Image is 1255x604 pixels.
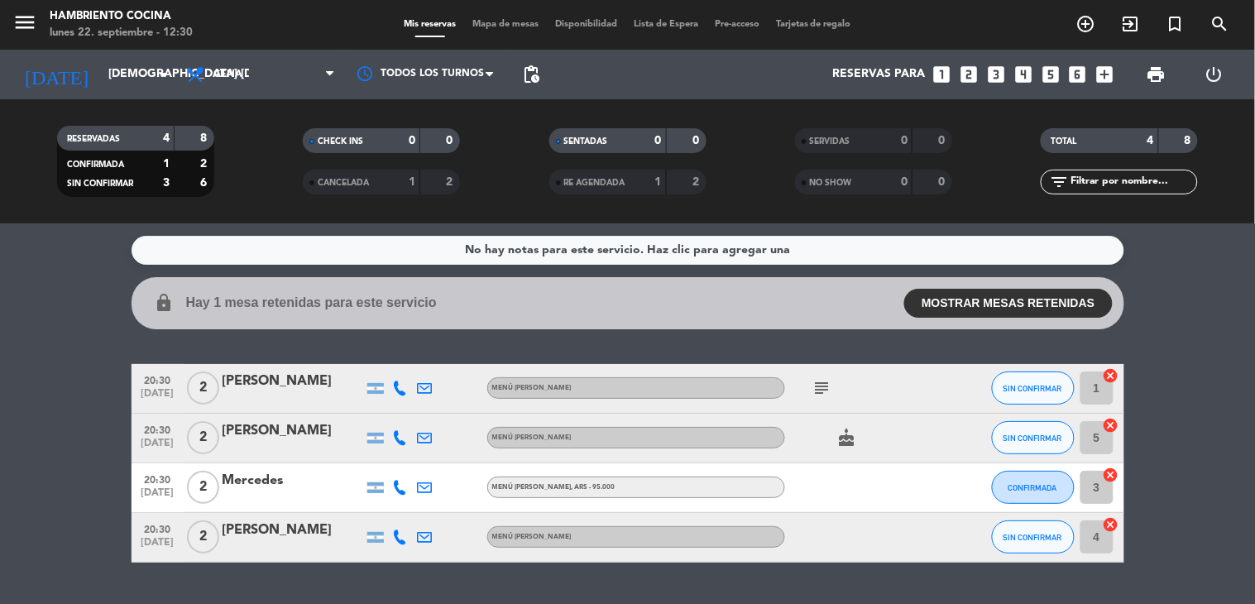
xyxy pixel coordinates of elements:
span: Mis reservas [395,20,464,29]
span: SENTADAS [564,137,608,146]
div: [PERSON_NAME] [223,520,363,541]
span: MENÚ [PERSON_NAME] [492,385,572,391]
i: looks_5 [1040,64,1061,85]
div: Hambriento Cocina [50,8,193,25]
span: 2 [187,471,219,504]
span: SERVIDAS [810,137,850,146]
strong: 2 [447,176,457,188]
strong: 2 [200,158,210,170]
span: Disponibilidad [547,20,625,29]
strong: 0 [655,135,662,146]
i: arrow_drop_down [154,65,174,84]
i: [DATE] [12,56,100,93]
i: cancel [1103,367,1119,384]
input: Filtrar por nombre... [1069,173,1197,191]
i: looks_4 [1013,64,1034,85]
strong: 3 [163,177,170,189]
i: exit_to_app [1121,14,1141,34]
span: Mapa de mesas [464,20,547,29]
span: RE AGENDADA [564,179,625,187]
span: pending_actions [521,65,541,84]
strong: 0 [938,135,948,146]
strong: 1 [163,158,170,170]
span: SIN CONFIRMAR [67,180,133,188]
div: No hay notas para este servicio. Haz clic para agregar una [465,241,790,260]
strong: 4 [1147,135,1154,146]
div: [PERSON_NAME] [223,371,363,392]
strong: 0 [447,135,457,146]
i: power_settings_new [1204,65,1224,84]
i: looks_3 [985,64,1007,85]
span: 20:30 [137,370,179,389]
div: Mercedes [223,470,363,491]
strong: 1 [655,176,662,188]
i: cancel [1103,467,1119,483]
strong: 2 [692,176,702,188]
strong: 8 [200,132,210,144]
i: add_circle_outline [1076,14,1096,34]
span: 2 [187,421,219,454]
strong: 4 [163,132,170,144]
i: filter_list [1049,172,1069,192]
i: turned_in_not [1166,14,1186,34]
strong: 0 [692,135,702,146]
span: CONFIRMADA [67,161,124,169]
strong: 0 [938,176,948,188]
span: SIN CONFIRMAR [1004,434,1062,443]
span: [DATE] [137,388,179,407]
span: Cena [213,69,242,80]
span: 2 [187,372,219,405]
i: menu [12,10,37,35]
i: cancel [1103,516,1119,533]
span: MENÚ [PERSON_NAME] [492,434,572,441]
strong: 1 [409,176,415,188]
i: lock [155,293,175,313]
button: CONFIRMADA [992,471,1075,504]
span: [DATE] [137,537,179,556]
span: 20:30 [137,469,179,488]
strong: 6 [200,177,210,189]
button: SIN CONFIRMAR [992,520,1075,554]
button: MOSTRAR MESAS RETENIDAS [904,289,1112,318]
span: SIN CONFIRMAR [1004,533,1062,542]
button: SIN CONFIRMAR [992,372,1075,405]
div: LOG OUT [1186,50,1243,99]
i: looks_two [958,64,980,85]
i: looks_one [931,64,952,85]
span: 20:30 [137,519,179,538]
span: Hay 1 mesa retenidas para este servicio [186,292,437,314]
span: TOTAL [1051,137,1076,146]
button: menu [12,10,37,41]
span: [DATE] [137,438,179,457]
i: add_box [1095,64,1116,85]
span: CHECK INS [318,137,363,146]
strong: 8 [1185,135,1195,146]
span: [DATE] [137,487,179,506]
span: Lista de Espera [625,20,707,29]
span: Tarjetas de regalo [768,20,860,29]
strong: 0 [901,135,908,146]
i: search [1210,14,1230,34]
span: CANCELADA [318,179,369,187]
span: 2 [187,520,219,554]
span: Reservas para [832,68,925,81]
strong: 0 [901,176,908,188]
span: NO SHOW [810,179,852,187]
i: cancel [1103,417,1119,434]
span: SIN CONFIRMAR [1004,384,1062,393]
span: , ARS - 95.000 [572,484,616,491]
i: subject [812,378,832,398]
span: 20:30 [137,419,179,439]
div: lunes 22. septiembre - 12:30 [50,25,193,41]
span: MENÚ [PERSON_NAME] [492,534,572,540]
div: [PERSON_NAME] [223,420,363,442]
i: cake [837,428,857,448]
span: RESERVADAS [67,135,120,143]
i: looks_6 [1067,64,1089,85]
button: SIN CONFIRMAR [992,421,1075,454]
strong: 0 [409,135,415,146]
span: CONFIRMADA [1008,483,1057,492]
span: Pre-acceso [707,20,768,29]
span: MENÚ [PERSON_NAME] [492,484,616,491]
span: print [1147,65,1166,84]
